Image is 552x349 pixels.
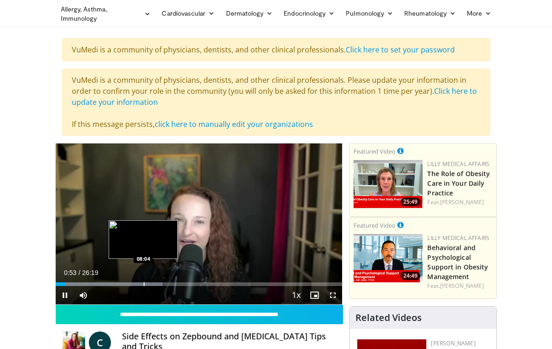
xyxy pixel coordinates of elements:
a: Cardiovascular [156,4,220,23]
a: click here to manually edit your organizations [155,119,313,129]
div: Feat. [427,198,493,206]
img: ba3304f6-7838-4e41-9c0f-2e31ebde6754.png.150x105_q85_crop-smart_upscale.png [354,234,423,282]
a: Click here to set your password [346,45,455,55]
div: Progress Bar [56,282,343,286]
video-js: Video Player [56,143,343,304]
a: [PERSON_NAME] [440,198,484,206]
a: More [461,4,497,23]
span: 25:49 [401,198,420,206]
a: 25:49 [354,160,423,208]
h4: Related Videos [355,312,422,323]
small: Featured Video [354,147,395,155]
a: Pulmonology [340,4,399,23]
a: Behavioral and Psychological Support in Obesity Management [427,243,488,281]
a: Rheumatology [399,4,461,23]
a: Lilly Medical Affairs [427,234,489,242]
span: 0:53 [64,269,76,276]
img: e1208b6b-349f-4914-9dd7-f97803bdbf1d.png.150x105_q85_crop-smart_upscale.png [354,160,423,208]
button: Enable picture-in-picture mode [305,286,324,304]
a: Lilly Medical Affairs [427,160,489,168]
button: Pause [56,286,74,304]
a: Endocrinology [278,4,340,23]
img: image.jpeg [109,220,178,259]
button: Fullscreen [324,286,342,304]
a: 24:49 [354,234,423,282]
a: The Role of Obesity Care in Your Daily Practice [427,169,490,197]
div: VuMedi is a community of physicians, dentists, and other clinical professionals. [62,38,490,61]
div: VuMedi is a community of physicians, dentists, and other clinical professionals. Please update yo... [62,69,490,136]
button: Playback Rate [287,286,305,304]
span: 26:19 [82,269,98,276]
small: Featured Video [354,221,395,229]
a: [PERSON_NAME] [440,282,484,290]
span: / [79,269,81,276]
span: 24:49 [401,272,420,280]
a: Dermatology [221,4,279,23]
a: Allergy, Asthma, Immunology [55,5,157,23]
button: Mute [74,286,93,304]
div: Feat. [427,282,493,290]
